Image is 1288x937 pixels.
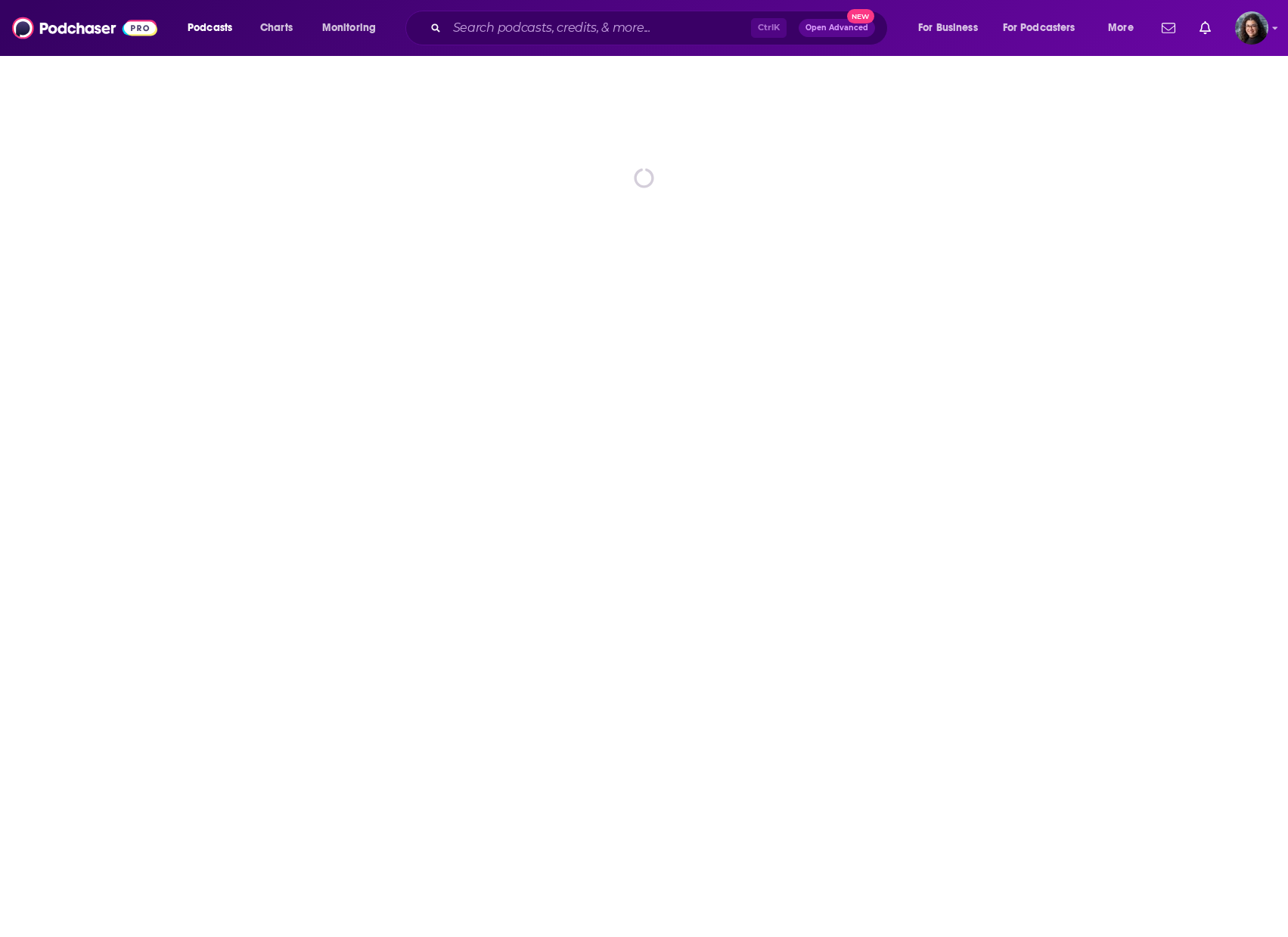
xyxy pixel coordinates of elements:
[799,19,875,37] button: Open AdvancedNew
[1235,11,1268,45] img: User Profile
[12,14,157,42] img: Podchaser - Follow, Share and Rate Podcasts
[188,17,232,39] span: Podcasts
[1235,11,1268,45] button: Show profile menu
[751,18,787,38] span: Ctrl K
[805,24,868,32] span: Open Advanced
[1003,17,1075,39] span: For Podcasters
[250,16,302,40] a: Charts
[1235,11,1268,45] span: Logged in as SiobhanvanWyk
[260,17,293,39] span: Charts
[1097,16,1153,40] button: open menu
[908,16,997,40] button: open menu
[420,11,902,45] div: Search podcasts, credits, & more...
[1108,17,1134,39] span: More
[447,16,751,40] input: Search podcasts, credits, & more...
[918,17,978,39] span: For Business
[322,17,376,39] span: Monitoring
[177,16,252,40] button: open menu
[1193,15,1217,41] a: Show notifications dropdown
[1156,15,1181,41] a: Show notifications dropdown
[993,16,1097,40] button: open menu
[312,16,396,40] button: open menu
[847,9,874,23] span: New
